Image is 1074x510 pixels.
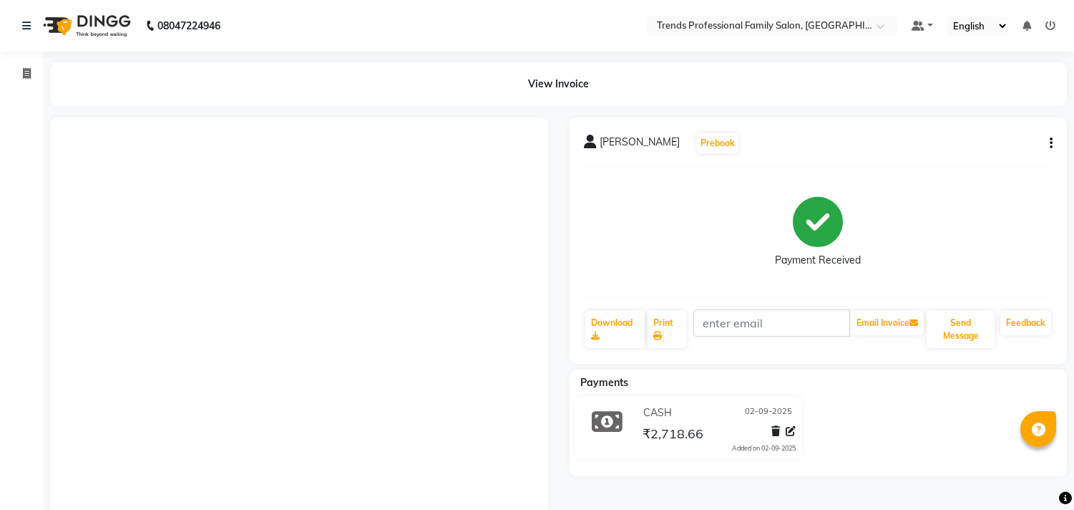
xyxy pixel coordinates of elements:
span: Payments [580,376,628,389]
img: logo [36,6,135,46]
div: Payment Received [775,253,861,268]
button: Prebook [697,133,738,153]
button: Email Invoice [851,311,924,335]
button: Send Message [927,311,995,348]
a: Download [585,311,645,348]
iframe: chat widget [1014,453,1060,496]
input: enter email [693,309,850,337]
span: 02-09-2025 [745,405,792,420]
span: ₹2,718.66 [643,425,703,446]
b: 08047224946 [157,6,220,46]
div: View Invoice [50,62,1067,106]
a: Print [648,311,686,348]
span: [PERSON_NAME] [600,135,680,155]
div: Added on 02-09-2025 [732,443,796,453]
a: Feedback [1000,311,1051,335]
span: CASH [643,405,672,420]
